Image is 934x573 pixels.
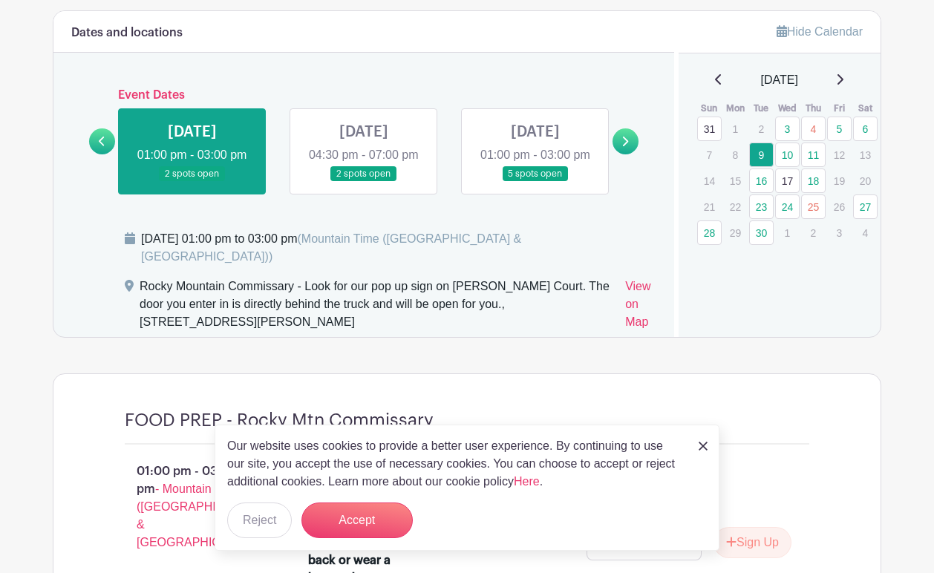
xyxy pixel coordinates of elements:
p: 2 [801,221,826,244]
a: 4 [801,117,826,141]
p: 22 [723,195,748,218]
a: 28 [697,220,722,245]
p: 2 [749,117,774,140]
p: 14 [697,169,722,192]
p: 1 [723,117,748,140]
th: Thu [800,101,826,116]
a: View on Map [625,278,656,337]
a: 30 [749,220,774,245]
th: Tue [748,101,774,116]
img: close_button-5f87c8562297e5c2d7936805f587ecaba9071eb48480494691a3f1689db116b3.svg [699,442,708,451]
p: 12 [827,143,852,166]
th: Sun [696,101,722,116]
span: - Mountain Time ([GEOGRAPHIC_DATA] & [GEOGRAPHIC_DATA]) [137,482,264,549]
p: 1 [775,221,800,244]
p: 26 [827,195,852,218]
div: [DATE] 01:00 pm to 03:00 pm [141,230,656,266]
p: 19 [827,169,852,192]
p: 15 [723,169,748,192]
span: [DATE] [761,71,798,89]
p: 13 [853,143,878,166]
a: Hide Calendar [777,25,863,38]
p: 01:00 pm - 03:00 pm [101,456,284,557]
a: 11 [801,143,826,167]
a: 25 [801,194,826,219]
span: (Mountain Time ([GEOGRAPHIC_DATA] & [GEOGRAPHIC_DATA])) [141,232,521,263]
p: 29 [723,221,748,244]
p: Our website uses cookies to provide a better user experience. By continuing to use our site, you ... [227,437,683,491]
h6: Event Dates [115,88,613,102]
h6: Dates and locations [71,26,183,40]
a: 18 [801,168,826,193]
th: Fri [826,101,852,116]
th: Mon [722,101,748,116]
a: 6 [853,117,878,141]
a: 17 [775,168,800,193]
button: Reject [227,502,292,538]
p: 3 [827,221,852,244]
a: 23 [749,194,774,219]
button: Accept [301,502,413,538]
p: 8 [723,143,748,166]
a: 31 [697,117,722,141]
a: 16 [749,168,774,193]
div: Rocky Mountain Commissary - Look for our pop up sign on [PERSON_NAME] Court. The door you enter i... [140,278,613,337]
a: 5 [827,117,852,141]
a: 9 [749,143,774,167]
th: Wed [774,101,800,116]
a: 10 [775,143,800,167]
th: Sat [852,101,878,116]
a: 24 [775,194,800,219]
p: 7 [697,143,722,166]
a: Here [514,475,540,488]
a: 27 [853,194,878,219]
p: 4 [853,221,878,244]
h4: FOOD PREP - Rocky Mtn Commissary [125,410,434,431]
a: 3 [775,117,800,141]
p: 20 [853,169,878,192]
button: Sign Up [713,527,791,558]
p: 21 [697,195,722,218]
